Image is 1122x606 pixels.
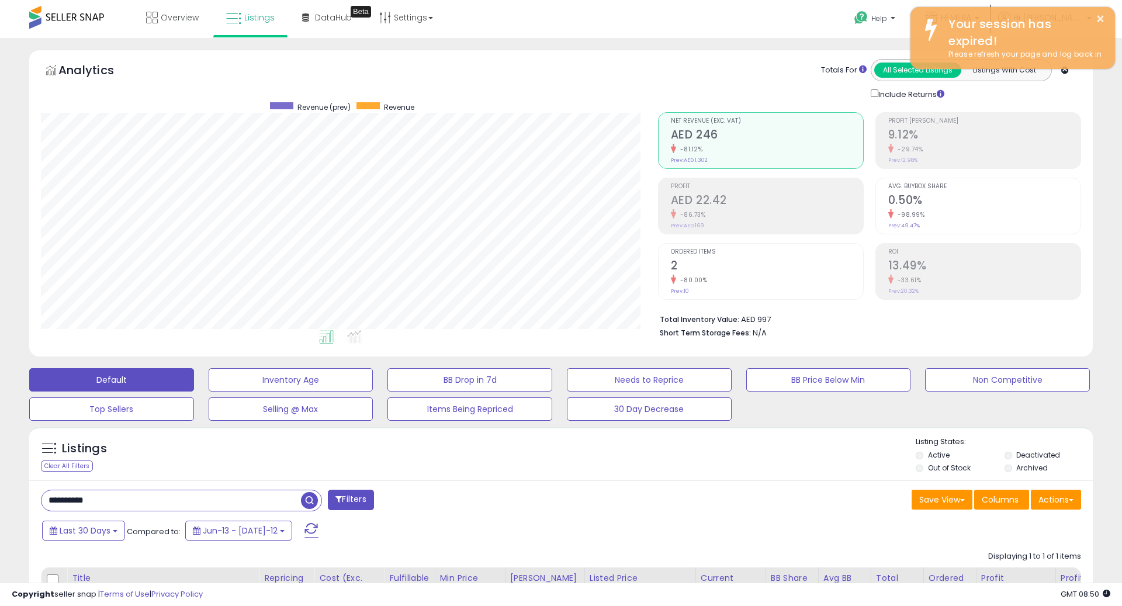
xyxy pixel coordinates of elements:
small: Prev: AED 169 [671,222,704,229]
h5: Listings [62,441,107,457]
a: Help [845,2,907,38]
strong: Copyright [12,588,54,600]
label: Active [928,450,950,460]
small: Prev: 49.47% [888,222,920,229]
div: Ordered Items [929,572,971,597]
h2: 2 [671,259,863,275]
span: Profit [671,183,863,190]
small: Prev: AED 1,302 [671,157,708,164]
div: Total Rev. [876,572,919,597]
button: Needs to Reprice [567,368,732,392]
button: Top Sellers [29,397,194,421]
span: Overview [161,12,199,23]
button: Selling @ Max [209,397,373,421]
small: -29.74% [894,145,923,154]
small: Prev: 10 [671,288,689,295]
button: Jun-13 - [DATE]-12 [185,521,292,541]
label: Out of Stock [928,463,971,473]
button: BB Drop in 7d [387,368,552,392]
h2: 9.12% [888,128,1081,144]
div: Avg BB Share [823,572,866,597]
button: Listings With Cost [961,63,1048,78]
button: All Selected Listings [874,63,961,78]
button: Inventory Age [209,368,373,392]
div: Fulfillable Quantity [389,572,430,597]
span: DataHub [315,12,352,23]
span: Listings [244,12,275,23]
div: Displaying 1 to 1 of 1 items [988,551,1081,562]
div: Repricing [264,572,309,584]
span: Compared to: [127,526,181,537]
button: Columns [974,490,1029,510]
a: Privacy Policy [151,588,203,600]
li: AED 997 [660,311,1072,325]
div: Please refresh your page and log back in [940,49,1106,60]
span: Revenue [384,102,414,112]
h2: AED 22.42 [671,193,863,209]
button: Default [29,368,194,392]
span: Net Revenue (Exc. VAT) [671,118,863,124]
button: Filters [328,490,373,510]
span: Ordered Items [671,249,863,255]
span: Revenue (prev) [297,102,351,112]
b: Total Inventory Value: [660,314,739,324]
small: -81.12% [676,145,703,154]
button: × [1096,12,1105,26]
span: Profit [PERSON_NAME] [888,118,1081,124]
i: Get Help [854,11,868,25]
span: Help [871,13,887,23]
button: Save View [912,490,972,510]
button: BB Price Below Min [746,368,911,392]
h2: AED 246 [671,128,863,144]
label: Deactivated [1016,450,1060,460]
span: Last 30 Days [60,525,110,536]
div: Min Price [440,572,500,584]
small: -80.00% [676,276,708,285]
span: 2025-08-14 08:50 GMT [1061,588,1110,600]
div: Current Buybox Price [701,572,761,597]
button: Items Being Repriced [387,397,552,421]
small: -98.99% [894,210,925,219]
span: Jun-13 - [DATE]-12 [203,525,278,536]
span: Avg. Buybox Share [888,183,1081,190]
div: BB Share 24h. [771,572,813,597]
b: Short Term Storage Fees: [660,328,751,338]
button: Non Competitive [925,368,1090,392]
div: Profit [PERSON_NAME] [981,572,1051,597]
div: Totals For [821,65,867,76]
button: Last 30 Days [42,521,125,541]
span: ROI [888,249,1081,255]
small: Prev: 20.32% [888,288,919,295]
div: Clear All Filters [41,460,93,472]
div: [PERSON_NAME] [510,572,580,584]
h2: 0.50% [888,193,1081,209]
div: Title [72,572,254,584]
h2: 13.49% [888,259,1081,275]
div: Include Returns [862,87,958,101]
div: Your session has expired! [940,16,1106,49]
a: Terms of Use [100,588,150,600]
span: Columns [982,494,1019,505]
small: -33.61% [894,276,922,285]
div: Listed Price [590,572,691,584]
div: Cost (Exc. VAT) [319,572,379,597]
span: N/A [753,327,767,338]
button: 30 Day Decrease [567,397,732,421]
button: Actions [1031,490,1081,510]
p: Listing States: [916,437,1092,448]
label: Archived [1016,463,1048,473]
div: Tooltip anchor [351,6,371,18]
small: -86.73% [676,210,706,219]
div: seller snap | | [12,589,203,600]
small: Prev: 12.98% [888,157,917,164]
h5: Analytics [58,62,137,81]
